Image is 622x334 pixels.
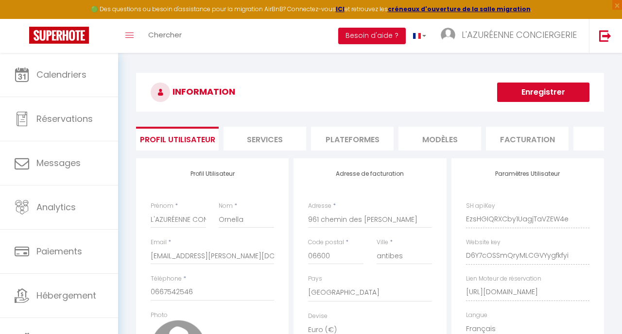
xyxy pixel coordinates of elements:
[388,5,531,13] a: créneaux d'ouverture de la salle migration
[466,238,501,247] label: Website key
[398,127,481,150] li: MODÈLES
[599,30,611,42] img: logout
[136,73,604,112] h3: INFORMATION
[136,127,219,150] li: Profil Utilisateur
[308,201,331,211] label: Adresse
[36,68,86,81] span: Calendriers
[151,238,167,247] label: Email
[308,274,322,284] label: Pays
[36,289,96,301] span: Hébergement
[151,311,168,320] label: Photo
[497,83,589,102] button: Enregistrer
[36,201,76,213] span: Analytics
[29,27,89,44] img: Super Booking
[466,201,495,211] label: SH apiKey
[308,170,432,177] h4: Adresse de facturation
[462,29,577,41] span: L'AZURÉENNE CONCIERGERIE
[308,312,328,321] label: Devise
[224,127,306,150] li: Services
[466,170,589,177] h4: Paramètres Utilisateur
[151,274,182,284] label: Téléphone
[141,19,189,53] a: Chercher
[311,127,394,150] li: Plateformes
[8,4,37,33] button: Ouvrir le widget de chat LiveChat
[219,201,233,211] label: Nom
[36,157,81,169] span: Messages
[338,28,406,44] button: Besoin d'aide ?
[36,113,93,125] span: Réservations
[36,245,82,257] span: Paiements
[336,5,345,13] a: ICI
[466,311,487,320] label: Langue
[377,238,388,247] label: Ville
[151,170,274,177] h4: Profil Utilisateur
[486,127,569,150] li: Facturation
[151,201,173,211] label: Prénom
[433,19,589,53] a: ... L'AZURÉENNE CONCIERGERIE
[466,274,541,284] label: Lien Moteur de réservation
[308,238,344,247] label: Code postal
[148,30,182,40] span: Chercher
[441,28,455,42] img: ...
